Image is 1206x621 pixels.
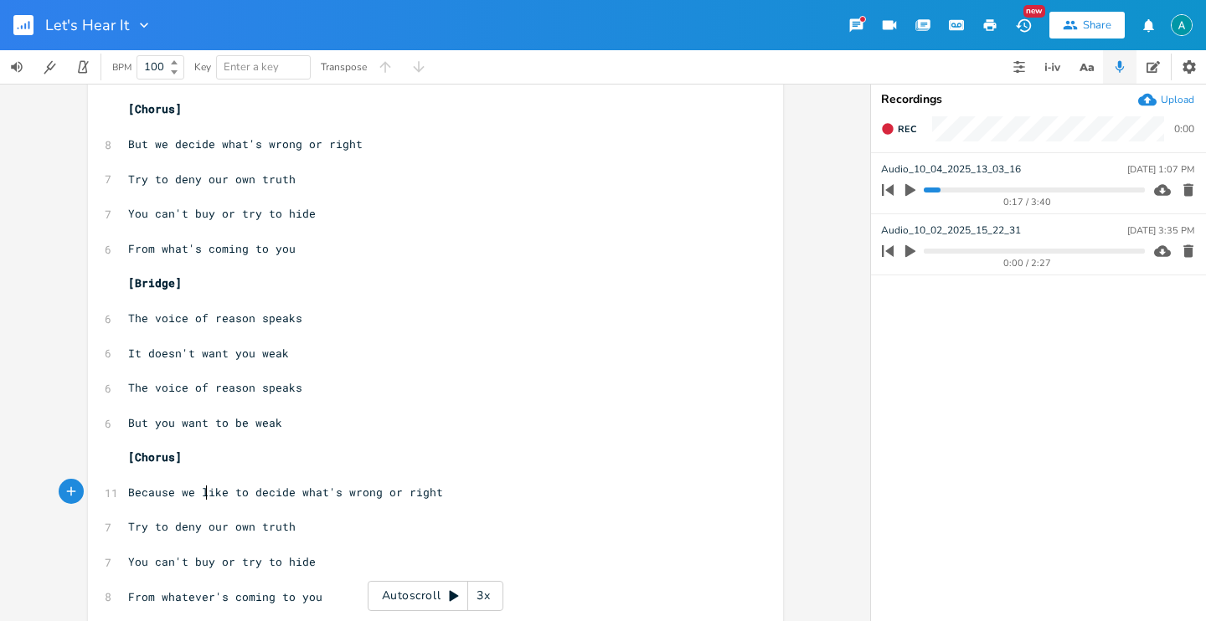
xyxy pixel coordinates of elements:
[128,485,443,500] span: Because we like to decide what's wrong or right
[910,259,1145,268] div: 0:00 / 2:27
[128,589,322,604] span: From whatever's coming to you
[128,241,296,256] span: From what's coming to you
[112,63,131,72] div: BPM
[128,449,182,464] span: [Chorus]
[910,198,1145,207] div: 0:17 / 3:40
[128,136,363,151] span: But we decide what's wrong or right
[224,59,279,74] span: Enter a key
[321,62,367,72] div: Transpose
[874,115,923,142] button: Rec
[1023,5,1045,18] div: New
[1138,90,1194,109] button: Upload
[128,519,296,534] span: Try to deny our own truth
[1049,12,1125,38] button: Share
[881,94,1196,105] div: Recordings
[128,275,182,290] span: [Bridge]
[128,172,296,187] span: Try to deny our own truth
[128,310,302,326] span: The voice of reason speaks
[194,62,211,72] div: Key
[128,346,289,361] span: It doesn't want you weak
[1083,18,1111,33] div: Share
[1161,93,1194,106] div: Upload
[368,581,503,611] div: Autoscroll
[1127,226,1194,235] div: [DATE] 3:35 PM
[1174,124,1194,134] div: 0:00
[128,415,282,430] span: But you want to be weak
[1171,14,1193,36] img: Alex
[1007,10,1040,40] button: New
[1127,165,1194,174] div: [DATE] 1:07 PM
[898,123,916,136] span: Rec
[881,162,1021,177] span: Audio_10_04_2025_13_03_16
[881,223,1021,239] span: Audio_10_02_2025_15_22_31
[45,18,129,33] span: Let's Hear It
[128,101,182,116] span: [Chorus]
[128,554,316,569] span: You can't buy or try to hide
[468,581,498,611] div: 3x
[128,206,316,221] span: You can't buy or try to hide
[128,380,302,395] span: The voice of reason speaks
